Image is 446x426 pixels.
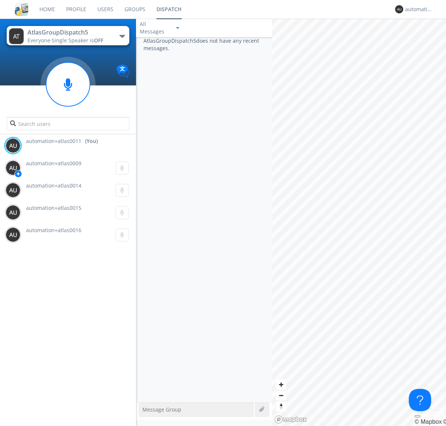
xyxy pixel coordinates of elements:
span: automation+atlas0016 [26,227,81,234]
img: 373638.png [395,5,403,13]
span: automation+atlas0015 [26,204,81,211]
input: Search users [7,117,129,130]
img: 373638.png [6,227,20,242]
span: automation+atlas0011 [26,137,81,145]
img: caret-down-sm.svg [176,27,179,29]
button: Reset bearing to north [276,401,287,412]
span: OFF [94,37,103,44]
img: cddb5a64eb264b2086981ab96f4c1ba7 [15,3,28,16]
img: 373638.png [9,28,24,44]
div: AtlasGroupDispatch5 [28,28,111,37]
span: automation+atlas0009 [26,160,81,167]
img: 373638.png [6,138,20,153]
img: Translation enabled [116,65,129,78]
img: 373638.png [6,183,20,198]
span: automation+atlas0014 [26,182,81,189]
div: Everyone · [28,37,111,44]
button: AtlasGroupDispatch5Everyone·Single Speaker isOFF [7,26,129,45]
iframe: Toggle Customer Support [409,389,431,411]
a: Mapbox [414,419,442,425]
img: 373638.png [6,205,20,220]
div: automation+atlas0011 [405,6,433,13]
img: 373638.png [6,160,20,175]
button: Zoom in [276,379,287,390]
div: AtlasGroupDispatch5 does not have any recent messages. [136,37,272,402]
button: Zoom out [276,390,287,401]
span: Single Speaker is [52,37,103,44]
a: Mapbox logo [274,415,307,424]
button: Toggle attribution [414,415,420,417]
div: (You) [85,137,98,145]
div: All Messages [140,20,169,35]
